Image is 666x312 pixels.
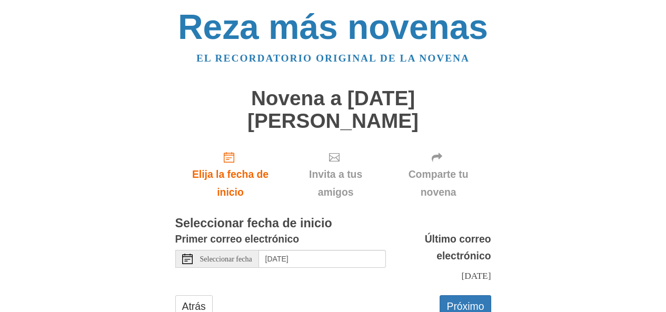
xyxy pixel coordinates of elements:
[196,53,470,64] a: El recordatorio original de la novena
[386,143,491,207] div: Haga clic en "Siguiente" para confirmar su fecha de inicio primero.
[461,270,491,281] font: [DATE]
[192,168,269,198] font: Elija la fecha de inicio
[200,255,252,263] font: Seleccionar fecha
[425,233,491,262] font: Último correo electrónico
[178,7,488,46] a: Reza más novenas
[309,168,362,198] font: Invita a tus amigos
[286,143,386,207] div: Haga clic en "Siguiente" para confirmar su fecha de inicio primero.
[446,300,484,312] font: Próximo
[182,300,206,312] font: Atrás
[247,87,419,132] font: Novena a [DATE][PERSON_NAME]
[175,143,286,207] a: Elija la fecha de inicio
[175,233,300,245] font: Primer correo electrónico
[175,216,332,230] font: Seleccionar fecha de inicio
[409,168,469,198] font: Comparte tu novena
